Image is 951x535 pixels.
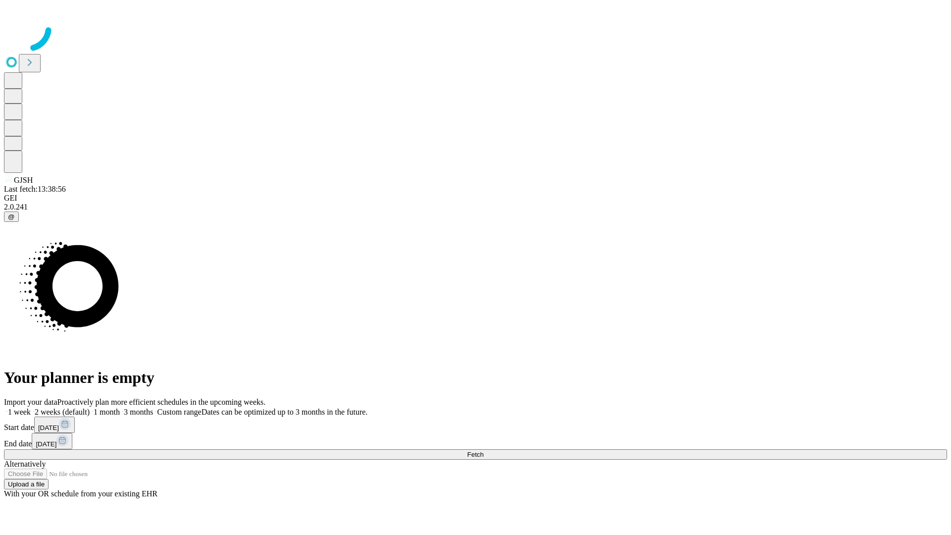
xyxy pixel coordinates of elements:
[4,369,947,387] h1: Your planner is empty
[35,408,90,416] span: 2 weeks (default)
[4,212,19,222] button: @
[4,449,947,460] button: Fetch
[4,479,49,489] button: Upload a file
[8,408,31,416] span: 1 week
[8,213,15,220] span: @
[157,408,201,416] span: Custom range
[467,451,483,458] span: Fetch
[202,408,368,416] span: Dates can be optimized up to 3 months in the future.
[4,398,57,406] span: Import your data
[14,176,33,184] span: GJSH
[4,185,66,193] span: Last fetch: 13:38:56
[34,417,75,433] button: [DATE]
[4,194,947,203] div: GEI
[4,433,947,449] div: End date
[57,398,265,406] span: Proactively plan more efficient schedules in the upcoming weeks.
[4,460,46,468] span: Alternatively
[4,489,158,498] span: With your OR schedule from your existing EHR
[94,408,120,416] span: 1 month
[36,440,56,448] span: [DATE]
[38,424,59,431] span: [DATE]
[32,433,72,449] button: [DATE]
[4,417,947,433] div: Start date
[124,408,153,416] span: 3 months
[4,203,947,212] div: 2.0.241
